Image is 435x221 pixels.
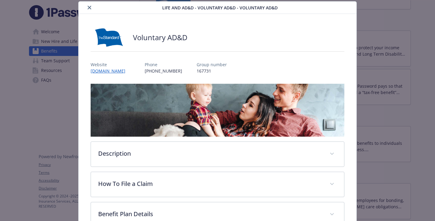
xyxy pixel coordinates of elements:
div: How To File a Claim [91,172,344,197]
h2: Voluntary AD&D [133,32,187,43]
p: Group number [197,61,227,68]
div: Description [91,142,344,167]
p: How To File a Claim [98,179,322,188]
img: banner [91,84,344,137]
button: close [86,4,93,11]
span: Life and AD&D - Voluntary AD&D - Voluntary AD&D [162,5,278,11]
p: [PHONE_NUMBER] [145,68,182,74]
p: Phone [145,61,182,68]
img: Standard Insurance Company [91,28,127,47]
p: Website [91,61,130,68]
p: Benefit Plan Details [98,210,322,219]
a: [DOMAIN_NAME] [91,68,130,74]
p: Description [98,149,322,158]
p: 167731 [197,68,227,74]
